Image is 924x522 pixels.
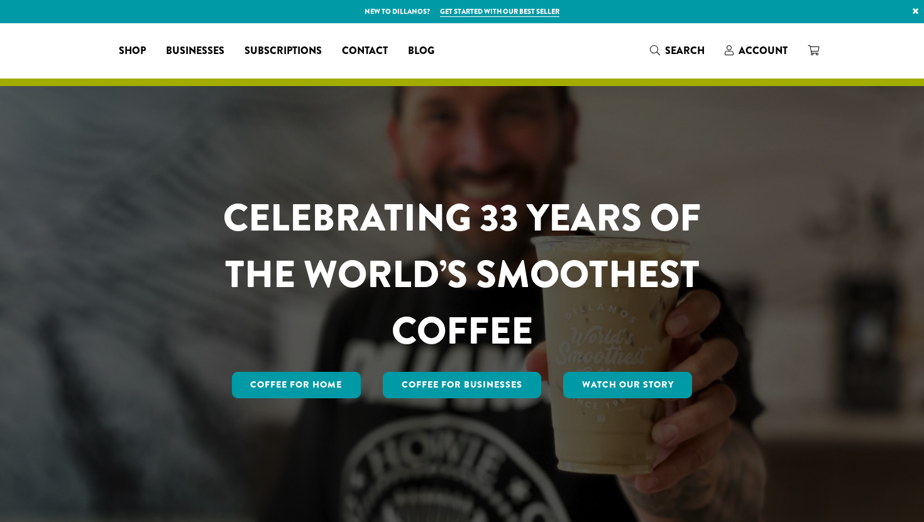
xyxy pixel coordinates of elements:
[109,41,156,61] a: Shop
[563,372,693,398] a: Watch Our Story
[166,43,224,59] span: Businesses
[665,43,705,58] span: Search
[342,43,388,59] span: Contact
[408,43,434,59] span: Blog
[640,40,715,61] a: Search
[739,43,788,58] span: Account
[440,6,559,17] a: Get started with our best seller
[186,190,738,359] h1: CELEBRATING 33 YEARS OF THE WORLD’S SMOOTHEST COFFEE
[383,372,541,398] a: Coffee For Businesses
[245,43,322,59] span: Subscriptions
[119,43,146,59] span: Shop
[232,372,361,398] a: Coffee for Home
